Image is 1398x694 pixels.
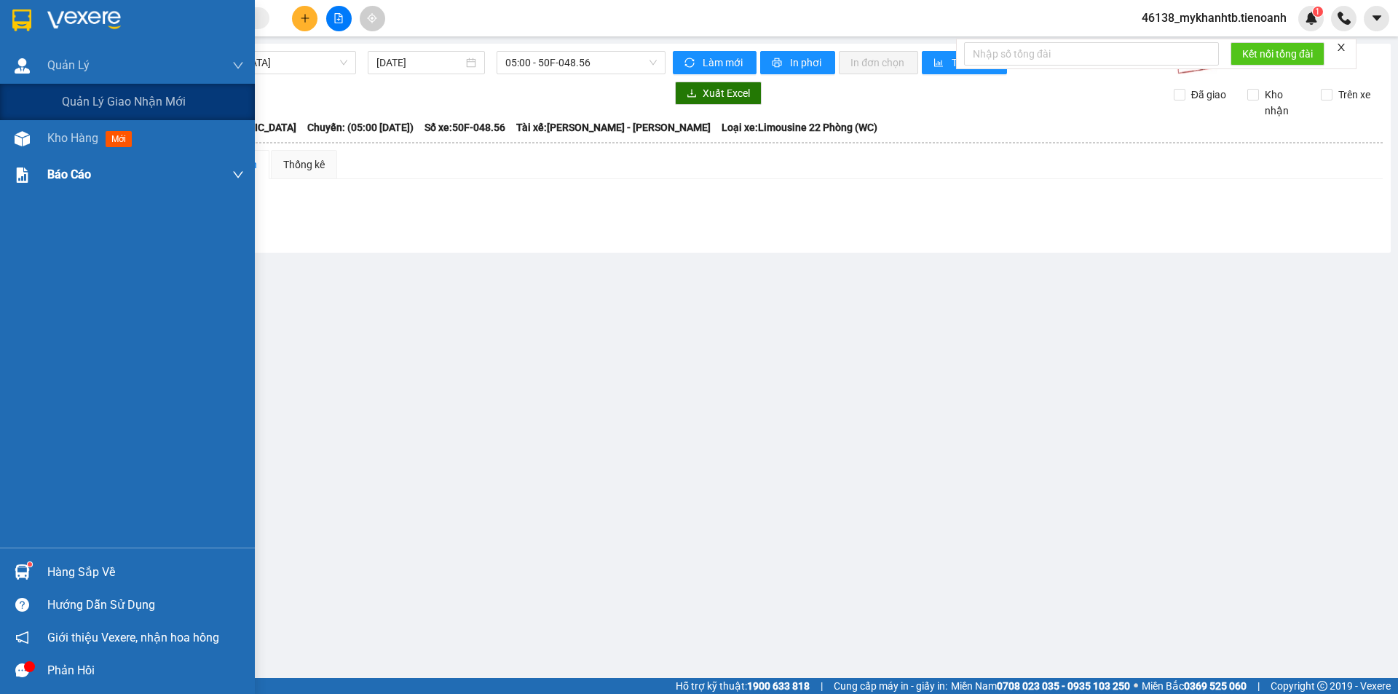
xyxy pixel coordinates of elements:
button: file-add [326,6,352,31]
img: logo-vxr [12,9,31,31]
span: Đã giao [1185,87,1232,103]
img: icon-new-feature [1305,12,1318,25]
span: sync [684,58,697,69]
span: 05:00 - 50F-048.56 [505,52,657,74]
sup: 1 [1313,7,1323,17]
span: A HOÀNG - 0908977678 [65,42,193,55]
span: plus [300,13,310,23]
img: phone-icon [1338,12,1351,25]
div: Thống kê [283,157,325,173]
img: warehouse-icon [15,564,30,580]
span: caret-down [1370,12,1383,25]
span: notification [15,631,29,644]
button: printerIn phơi [760,51,835,74]
input: 15/08/2025 [376,55,463,71]
div: Hướng dẫn sử dụng [47,594,244,616]
span: Tài xế: [PERSON_NAME] - [PERSON_NAME] [516,119,711,135]
span: Hỗ trợ kỹ thuật: [676,678,810,694]
span: down [232,60,244,71]
span: message [15,663,29,677]
span: Loại xe: Limousine 22 Phòng (WC) [722,119,877,135]
span: Giới thiệu Vexere, nhận hoa hồng [47,628,219,647]
span: Số xe: 50F-048.56 [424,119,505,135]
img: warehouse-icon [15,131,30,146]
span: close [1336,42,1346,52]
sup: 1 [28,562,32,567]
span: question-circle [15,598,29,612]
span: Làm mới [703,55,745,71]
strong: 0708 023 035 - 0935 103 250 [997,680,1130,692]
input: Nhập số tổng đài [964,42,1219,66]
span: Kho hàng [47,131,98,145]
span: | [1257,678,1260,694]
span: down [232,169,244,181]
span: copyright [1317,681,1327,691]
span: aim [367,13,377,23]
span: Miền Bắc [1142,678,1247,694]
button: aim [360,6,385,31]
span: mới [106,131,132,147]
span: file-add [333,13,344,23]
span: In phơi [790,55,824,71]
span: 46138_mykhanhtb.tienoanh [1130,9,1298,27]
strong: Nhận: [15,105,170,184]
span: Quản lý giao nhận mới [62,92,186,111]
button: caret-down [1364,6,1389,31]
span: Quản Lý [47,56,90,74]
span: 19:55:12 [DATE] [85,84,170,96]
strong: 1900 633 818 [747,680,810,692]
span: bar-chart [933,58,946,69]
div: Hàng sắp về [47,561,244,583]
span: Cung cấp máy in - giấy in: [834,678,947,694]
button: syncLàm mới [673,51,757,74]
button: downloadXuất Excel [675,82,762,105]
strong: 0369 525 060 [1184,680,1247,692]
span: Kết nối tổng đài [1242,46,1313,62]
span: printer [772,58,784,69]
span: Kho nhận [1259,87,1310,119]
div: Phản hồi [47,660,244,682]
span: Báo cáo [47,165,91,184]
span: ⚪️ [1134,683,1138,689]
button: Kết nối tổng đài [1231,42,1324,66]
span: Miền Nam [951,678,1130,694]
span: BXNTG1508250024 - [65,58,213,96]
span: Kho 47 - Bến Xe Ngã Tư Ga [65,8,191,39]
button: In đơn chọn [839,51,918,74]
span: Chuyến: (05:00 [DATE]) [307,119,414,135]
span: Trên xe [1332,87,1376,103]
span: Gửi: [65,8,191,39]
span: 46138_mykhanhtb.tienoanh - In: [65,71,213,96]
button: bar-chartThống kê [922,51,1007,74]
img: warehouse-icon [15,58,30,74]
span: | [821,678,823,694]
img: solution-icon [15,167,30,183]
span: 1 [1315,7,1320,17]
button: plus [292,6,317,31]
